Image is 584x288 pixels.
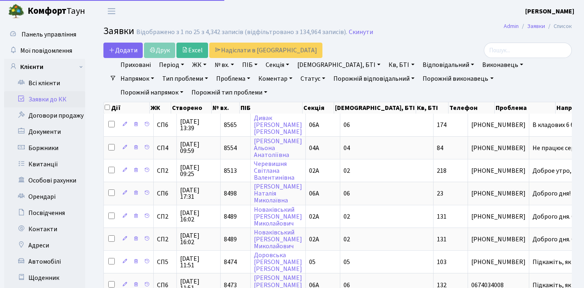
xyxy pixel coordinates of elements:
span: Додати [109,46,137,55]
th: Телефон [449,102,495,114]
span: 218 [437,166,447,175]
span: 06 [344,120,350,129]
a: Відповідальний [419,58,477,72]
a: Порожній напрямок [117,86,187,99]
a: Заявки [527,22,545,30]
span: 8474 [224,258,237,267]
span: 05 [344,258,350,267]
span: [DATE] 09:59 [180,141,217,154]
span: 8513 [224,166,237,175]
span: 103 [437,258,447,267]
a: Посвідчення [4,205,85,221]
li: Список [545,22,572,31]
span: СП6 [157,122,173,128]
span: 02 [344,166,350,175]
span: 04 [344,144,350,153]
a: [PERSON_NAME]НаталіяМиколаївна [254,182,302,205]
th: Проблема [495,102,556,114]
a: Орендарі [4,189,85,205]
b: [PERSON_NAME] [525,7,574,16]
span: [PHONE_NUMBER] [471,145,526,151]
a: Порожній тип проблеми [188,86,271,99]
a: Статус [297,72,328,86]
a: ПІБ [239,58,261,72]
a: Період [156,58,187,72]
span: Мої повідомлення [20,46,72,55]
span: 131 [437,235,447,244]
th: Кв, БТІ [416,102,448,114]
span: 8498 [224,189,237,198]
a: Виконавець [479,58,526,72]
span: [DATE] 13:39 [180,118,217,131]
a: ЖК [189,58,210,72]
span: СП2 [157,168,173,174]
span: 02А [309,235,319,244]
a: Контакти [4,221,85,237]
a: Автомобілі [4,254,85,270]
a: Документи [4,124,85,140]
span: 05 [309,258,316,267]
a: Скинути [349,28,373,36]
a: Admin [504,22,519,30]
a: Excel [176,43,208,58]
a: Порожній відповідальний [330,72,418,86]
span: 8565 [224,120,237,129]
span: [PHONE_NUMBER] [471,236,526,243]
span: [PHONE_NUMBER] [471,190,526,197]
a: Новаківський[PERSON_NAME]Миколайович [254,205,302,228]
span: 04А [309,144,319,153]
th: Секція [303,102,335,114]
img: logo.png [8,3,24,19]
span: СП6 [157,190,173,197]
a: Проблема [213,72,253,86]
a: Боржники [4,140,85,156]
span: [PHONE_NUMBER] [471,213,526,220]
a: Порожній виконавець [419,72,496,86]
a: Дивак[PERSON_NAME][PERSON_NAME] [254,114,302,136]
span: 02А [309,212,319,221]
span: 06А [309,120,319,129]
span: СП5 [157,259,173,265]
span: Таун [28,4,85,18]
span: Панель управління [21,30,76,39]
span: 23 [437,189,443,198]
span: СП2 [157,213,173,220]
span: 8489 [224,212,237,221]
a: Новаківський[PERSON_NAME]Миколайович [254,228,302,251]
a: Квитанції [4,156,85,172]
span: Підкажіть, як у[...] [532,258,583,267]
a: Клієнти [4,59,85,75]
th: ЖК [150,102,171,114]
th: [DEMOGRAPHIC_DATA], БТІ [334,102,416,114]
span: 02А [309,166,319,175]
span: 84 [437,144,443,153]
th: ПІБ [240,102,302,114]
a: Коментар [255,72,296,86]
span: 06 [344,189,350,198]
a: Щоденник [4,270,85,286]
a: Особові рахунки [4,172,85,189]
th: Створено [171,102,212,114]
span: 131 [437,212,447,221]
th: Дії [104,102,150,114]
a: Адреси [4,237,85,254]
a: Додати [103,43,143,58]
a: Заявки до КК [4,91,85,107]
span: [DATE] 09:25 [180,164,217,177]
span: [PHONE_NUMBER] [471,259,526,265]
a: Доровська[PERSON_NAME][PERSON_NAME] [254,251,302,273]
span: [DATE] 16:02 [180,210,217,223]
span: 06А [309,189,319,198]
a: Секція [262,58,292,72]
span: [DATE] 17:31 [180,187,217,200]
a: Панель управління [4,26,85,43]
span: Доброго дня. 0[...] [532,212,583,221]
span: [DATE] 11:51 [180,256,217,269]
a: Тип проблеми [159,72,211,86]
span: 174 [437,120,447,129]
button: Переключити навігацію [101,4,122,18]
span: Заявки [103,24,134,38]
a: Приховані [117,58,154,72]
th: № вх. [212,102,240,114]
span: Доброго дня. 0[...] [532,235,583,244]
